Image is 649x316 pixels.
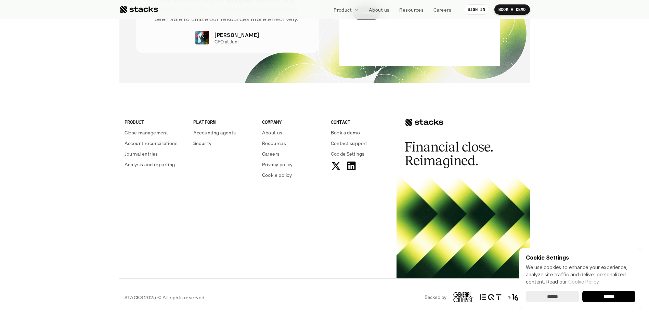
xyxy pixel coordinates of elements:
[193,140,212,147] p: Security
[262,129,283,136] p: About us
[125,129,168,136] p: Close management
[262,161,323,168] a: Privacy policy
[193,129,254,136] a: Accounting agents
[215,31,259,39] p: [PERSON_NAME]
[125,150,185,157] a: Journal entries
[331,129,391,136] a: Book a demo
[262,140,323,147] a: Resources
[331,129,360,136] p: Book a demo
[433,6,451,13] p: Careers
[262,150,280,157] p: Careers
[365,3,393,16] a: About us
[425,294,446,300] p: Backed by
[262,171,323,179] a: Cookie policy
[331,118,391,126] p: CONTACT
[395,3,428,16] a: Resources
[262,118,323,126] p: COMPANY
[405,140,507,168] h2: Financial close. Reimagined.
[125,161,185,168] a: Analysis and reporting
[494,4,530,15] a: BOOK A DEMO
[399,6,424,13] p: Resources
[125,294,205,301] p: STACKS 2025 © All rights reserved
[81,130,111,135] a: Privacy Policy
[429,3,455,16] a: Careers
[262,150,323,157] a: Careers
[125,129,185,136] a: Close management
[262,161,293,168] p: Privacy policy
[125,161,175,168] p: Analysis and reporting
[369,6,389,13] p: About us
[125,140,185,147] a: Account reconciliations
[262,140,286,147] p: Resources
[331,140,391,147] a: Contact support
[331,150,364,157] button: Cookie Trigger
[568,279,599,285] a: Cookie Policy
[262,129,323,136] a: About us
[193,140,254,147] a: Security
[125,118,185,126] p: PRODUCT
[125,140,178,147] p: Account reconciliations
[468,7,485,12] p: SIGN IN
[262,171,292,179] p: Cookie policy
[331,150,364,157] span: Cookie Settings
[526,255,635,260] p: Cookie Settings
[331,140,367,147] p: Contact support
[546,279,600,285] span: Read our .
[526,264,635,285] p: We use cookies to enhance your experience, analyze site traffic and deliver personalized content.
[215,39,238,45] p: CFO at Juni
[125,150,158,157] p: Journal entries
[334,6,352,13] p: Product
[464,4,489,15] a: SIGN IN
[498,7,526,12] p: BOOK A DEMO
[193,129,236,136] p: Accounting agents
[193,118,254,126] p: PLATFORM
